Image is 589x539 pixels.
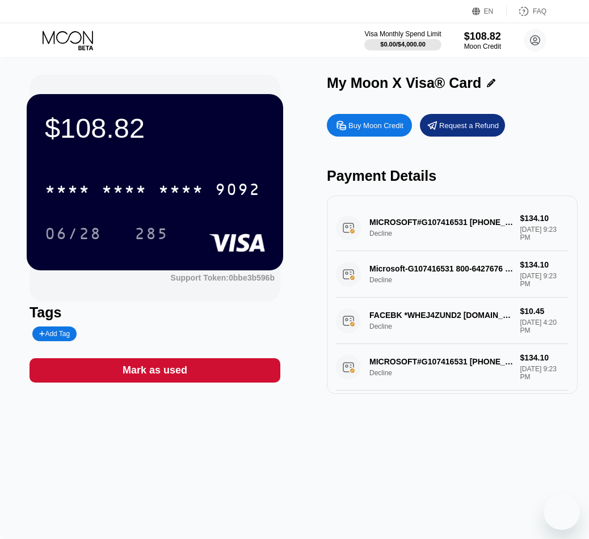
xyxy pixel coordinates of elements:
[544,494,580,530] iframe: Button to launch messaging window
[507,6,546,17] div: FAQ
[533,7,546,15] div: FAQ
[472,6,507,17] div: EN
[380,41,426,48] div: $0.00 / $4,000.00
[171,273,275,282] div: Support Token:0bbe3b596b
[464,31,501,43] div: $108.82
[134,226,169,244] div: 285
[123,364,187,377] div: Mark as used
[45,112,265,144] div: $108.82
[484,7,494,15] div: EN
[327,75,481,91] div: My Moon X Visa® Card
[126,219,177,248] div: 285
[364,30,441,50] div: Visa Monthly Spend Limit$0.00/$4,000.00
[45,226,102,244] div: 06/28
[464,43,501,50] div: Moon Credit
[327,168,578,184] div: Payment Details
[30,358,280,383] div: Mark as used
[30,304,280,321] div: Tags
[39,330,70,338] div: Add Tag
[364,30,441,38] div: Visa Monthly Spend Limit
[171,273,275,282] div: Support Token: 0bbe3b596b
[464,31,501,50] div: $108.82Moon Credit
[36,219,110,248] div: 06/28
[439,121,499,130] div: Request a Refund
[32,326,77,341] div: Add Tag
[327,114,412,137] div: Buy Moon Credit
[215,182,260,200] div: 9092
[348,121,403,130] div: Buy Moon Credit
[420,114,505,137] div: Request a Refund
